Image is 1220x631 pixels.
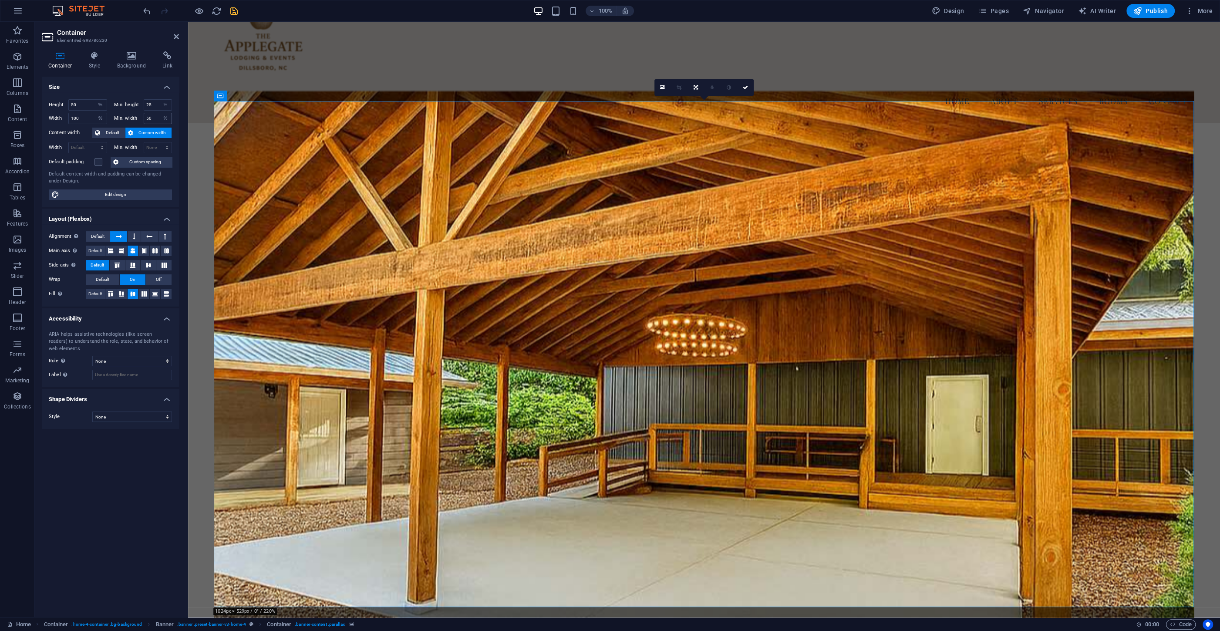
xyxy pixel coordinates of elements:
h4: Size [42,77,179,92]
label: Min. width [114,145,144,150]
span: Edit design [62,189,169,200]
button: Default [86,289,105,299]
h3: Element #ed-898786230 [57,37,162,44]
a: Change orientation [688,79,704,96]
p: Favorites [6,37,28,44]
span: Default [96,274,109,285]
img: Editor Logo [50,6,115,16]
h2: Container [57,29,179,37]
span: Click to select. Double-click to edit [44,619,68,630]
span: Click to select. Double-click to edit [267,619,291,630]
button: Design [928,4,968,18]
button: AI Writer [1075,4,1119,18]
p: Marketing [5,377,29,384]
span: . home-4-container .bg-background [71,619,142,630]
i: This element contains a background [349,622,354,627]
label: Default padding [49,157,94,167]
label: Label [49,370,92,380]
span: Default [91,231,104,242]
button: Code [1166,619,1196,630]
i: Reload page [212,6,222,16]
button: Pages [974,4,1012,18]
button: On [120,274,145,285]
span: Custom spacing [121,157,169,167]
span: On [130,274,135,285]
a: Blur [704,79,721,96]
button: Default [92,128,125,138]
button: Default [86,246,105,256]
span: Default [91,260,104,270]
span: Publish [1133,7,1168,15]
button: Edit design [49,189,172,200]
button: Custom spacing [111,157,172,167]
p: Images [9,246,27,253]
a: Crop mode [671,79,688,96]
label: Main axis [49,246,86,256]
i: This element is a customizable preset [249,622,253,627]
span: Click to select. Double-click to edit [156,619,174,630]
nav: breadcrumb [44,619,354,630]
p: Content [8,116,27,123]
input: Use a descriptive name [92,370,172,380]
h6: 100% [599,6,613,16]
i: On resize automatically adjust zoom level to fit chosen device. [621,7,629,15]
span: Code [1170,619,1192,630]
p: Accordion [5,168,30,175]
span: Style [49,414,60,419]
span: Off [156,274,162,285]
button: Usercentrics [1203,619,1213,630]
label: Side axis [49,260,86,270]
h4: Layout (Flexbox) [42,209,179,224]
button: Default [86,231,110,242]
button: Off [146,274,172,285]
label: Content width [49,128,92,138]
p: Columns [7,90,28,97]
a: Click to cancel selection. Double-click to open Pages [7,619,31,630]
p: Boxes [10,142,25,149]
label: Min. height [114,102,144,107]
span: . banner .preset-banner-v3-home-4 [177,619,246,630]
a: Select files from the file manager, stock photos, or upload file(s) [654,79,671,96]
a: Confirm ( Ctrl ⏎ ) [737,79,754,96]
i: Undo: Change image (Ctrl+Z) [142,6,152,16]
div: ARIA helps assistive technologies (like screen readers) to understand the role, state, and behavi... [49,331,172,353]
label: Height [49,102,68,107]
button: save [229,6,239,16]
h6: Session time [1136,619,1159,630]
span: AI Writer [1078,7,1116,15]
p: Slider [11,273,24,280]
p: Footer [10,325,25,332]
span: Default [88,289,102,299]
label: Width [49,145,68,150]
button: 100% [586,6,617,16]
button: Custom width [125,128,172,138]
h4: Accessibility [42,308,179,324]
button: reload [211,6,222,16]
label: Fill [49,289,86,299]
span: 00 00 [1145,619,1159,630]
span: Default [103,128,122,138]
span: : [1151,621,1153,628]
span: Custom width [136,128,169,138]
h4: Link [156,51,179,70]
button: Navigator [1019,4,1068,18]
p: Header [9,299,26,306]
a: Greyscale [721,79,737,96]
i: Save (Ctrl+S) [229,6,239,16]
p: Collections [4,403,30,410]
span: Role [49,356,67,366]
h4: Style [82,51,111,70]
span: Default [88,246,102,256]
span: Design [932,7,964,15]
h4: Container [42,51,82,70]
div: Default content width and padding can be changed under Design. [49,171,172,185]
label: Min. width [114,116,144,121]
button: Default [86,274,119,285]
button: undo [142,6,152,16]
span: Pages [978,7,1008,15]
label: Wrap [49,274,86,285]
p: Forms [10,351,25,358]
h4: Background [111,51,156,70]
span: More [1185,7,1213,15]
p: Features [7,220,28,227]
